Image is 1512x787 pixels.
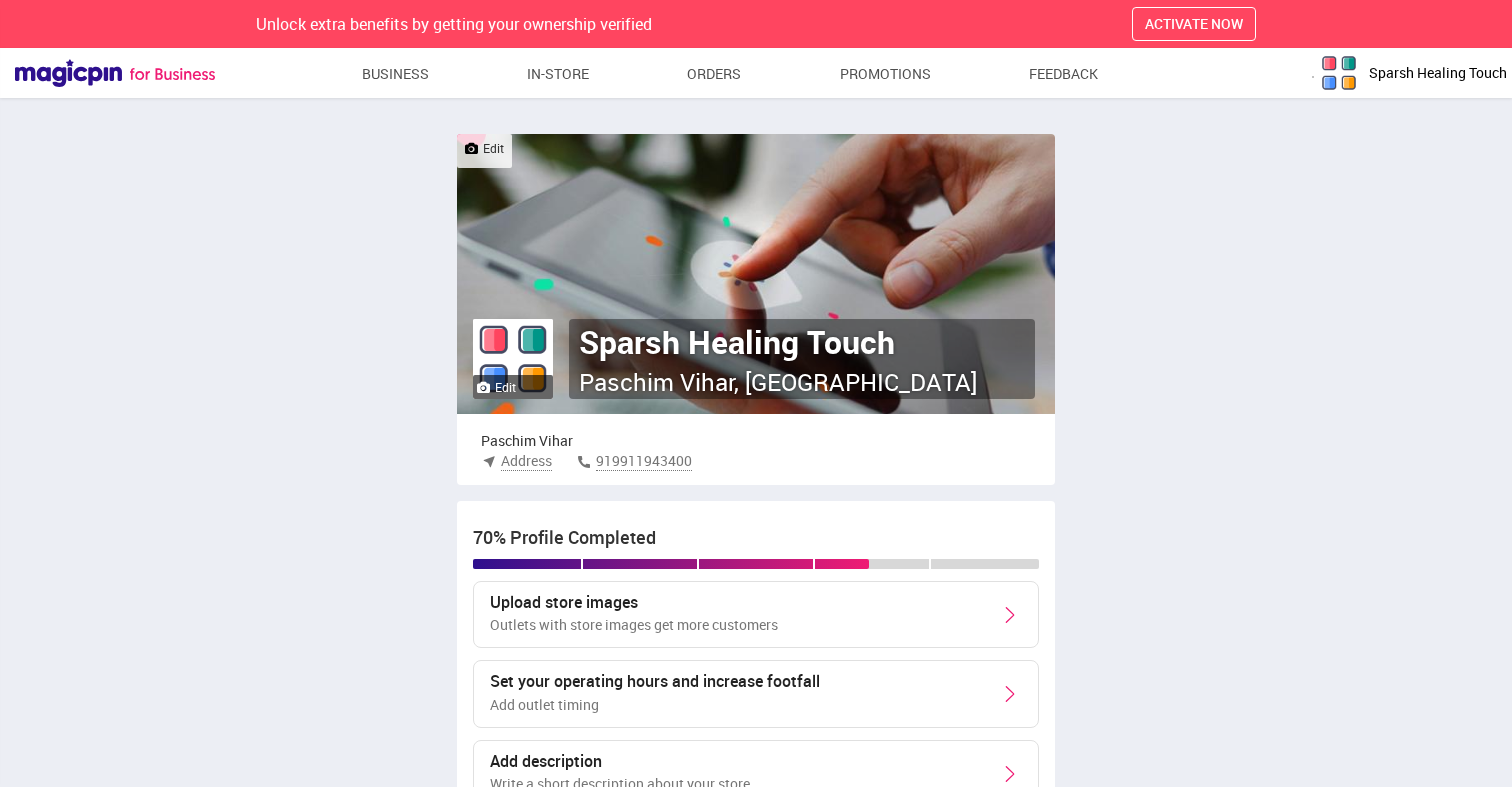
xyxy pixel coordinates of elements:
p: Sparsh Healing Touch [579,319,1025,365]
a: Orders [687,56,741,92]
p: Add outlet timing [490,695,820,715]
img: phone-call-grey.a4054a55.svg [576,454,592,470]
p: Outlets with store images get more customers [490,615,778,635]
span: ACTIVATE NOW [1145,14,1243,33]
h3: Add description [490,753,750,771]
img: left-arrow2.7545acd1.svg [998,682,1022,706]
h3: Upload store images [490,594,778,612]
div: 70 % Profile Completed [473,525,1039,551]
label: Edit [465,140,504,157]
img: left-arrow2.7545acd1.svg [998,762,1022,786]
span: Unlock extra benefits by getting your ownership verified [256,13,652,35]
a: Feedback [1029,56,1098,92]
span: Address [501,451,552,471]
img: lZ8KprQ4e8SYKJvbjjXPJYJhbYzUfPLno7Kr0FLRhpYqpg7s5licEsLP_XaRSyIpgezMydYvtYxwo22AgW5VBgGZRw=s750 [457,134,1055,414]
a: Promotions [840,56,931,92]
img: 5kpy1OYlDsuLhLgQzvHA0b3D2tpYM65o7uN6qQmrajoZMvA06tM6FZ_Luz5y1fMPyyl3GnnvzWZcaj6n5kJuFGoMPPY [473,319,553,399]
a: Business [362,56,429,92]
img: logo [1319,53,1359,93]
button: ACTIVATE NOW [1132,7,1256,41]
h3: Set your operating hours and increase footfall [490,673,820,691]
a: In-store [527,56,589,92]
span: 919911943400 [596,451,692,471]
label: Edit [477,379,516,396]
span: Paschim Vihar, [GEOGRAPHIC_DATA] [579,366,977,398]
img: left-arrow2.7545acd1.svg [998,603,1022,627]
img: distance.3718b416.svg [481,454,497,470]
span: Sparsh Healing Touch [1369,63,1507,83]
p: Paschim Vihar [481,431,716,451]
img: Magicpin [15,59,215,87]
